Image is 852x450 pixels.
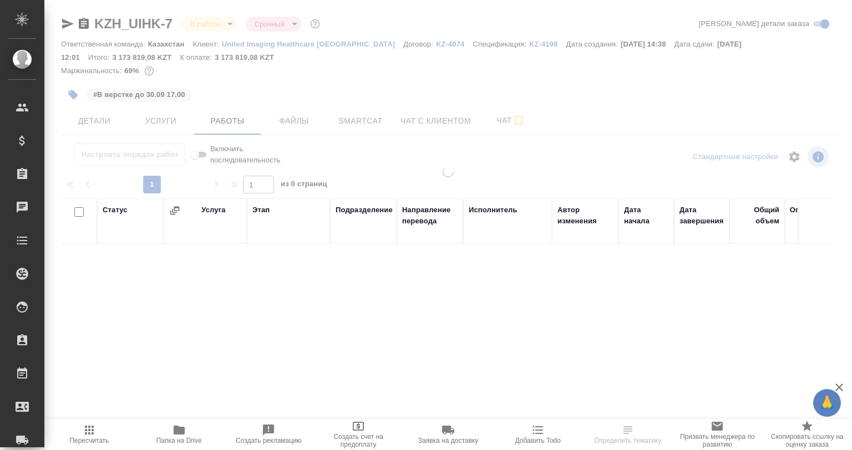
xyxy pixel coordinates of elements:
span: 🙏 [818,391,836,415]
button: 🙏 [813,389,841,417]
button: Создать счет на предоплату [313,419,403,450]
button: Определить тематику [583,419,673,450]
div: Общий объем [735,204,779,227]
span: Скопировать ссылку на оценку заказа [769,433,845,448]
span: Заявка на доставку [418,437,478,444]
div: Подразделение [336,204,393,216]
span: Определить тематику [594,437,661,444]
button: Заявка на доставку [403,419,493,450]
div: Автор изменения [557,204,613,227]
div: Исполнитель [469,204,518,216]
button: Добавить Todo [493,419,583,450]
button: Создать рекламацию [224,419,314,450]
button: Папка на Drive [134,419,224,450]
div: Направление перевода [402,204,458,227]
div: Оплачиваемый объем [790,204,846,227]
div: Дата завершения [679,204,724,227]
span: Папка на Drive [156,437,202,444]
button: Призвать менеджера по развитию [672,419,762,450]
button: Пересчитать [44,419,134,450]
button: Скопировать ссылку на оценку заказа [762,419,852,450]
div: Этап [252,204,270,216]
div: Дата начала [624,204,668,227]
span: Добавить Todo [515,437,561,444]
span: Создать счет на предоплату [320,433,397,448]
span: Создать рекламацию [236,437,302,444]
button: Сгруппировать [169,205,180,216]
div: Статус [103,204,128,216]
div: Услуга [201,204,225,216]
span: Призвать менеджера по развитию [679,433,755,448]
span: Пересчитать [69,437,109,444]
